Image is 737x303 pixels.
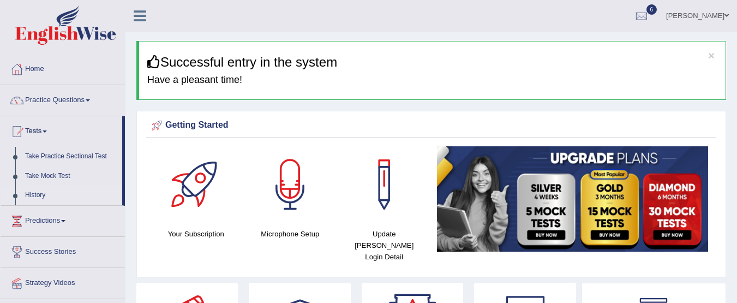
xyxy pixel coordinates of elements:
[1,116,122,144] a: Tests
[1,206,125,233] a: Predictions
[646,4,657,15] span: 6
[154,228,238,240] h4: Your Subscription
[249,228,332,240] h4: Microphone Setup
[1,237,125,264] a: Success Stories
[1,54,125,81] a: Home
[1,268,125,295] a: Strategy Videos
[1,85,125,112] a: Practice Questions
[149,117,714,134] div: Getting Started
[147,75,717,86] h4: Have a pleasant time!
[437,146,709,252] img: small5.jpg
[147,55,717,69] h3: Successful entry in the system
[20,167,122,186] a: Take Mock Test
[20,186,122,205] a: History
[343,228,426,263] h4: Update [PERSON_NAME] Login Detail
[708,50,715,61] button: ×
[20,147,122,167] a: Take Practice Sectional Test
